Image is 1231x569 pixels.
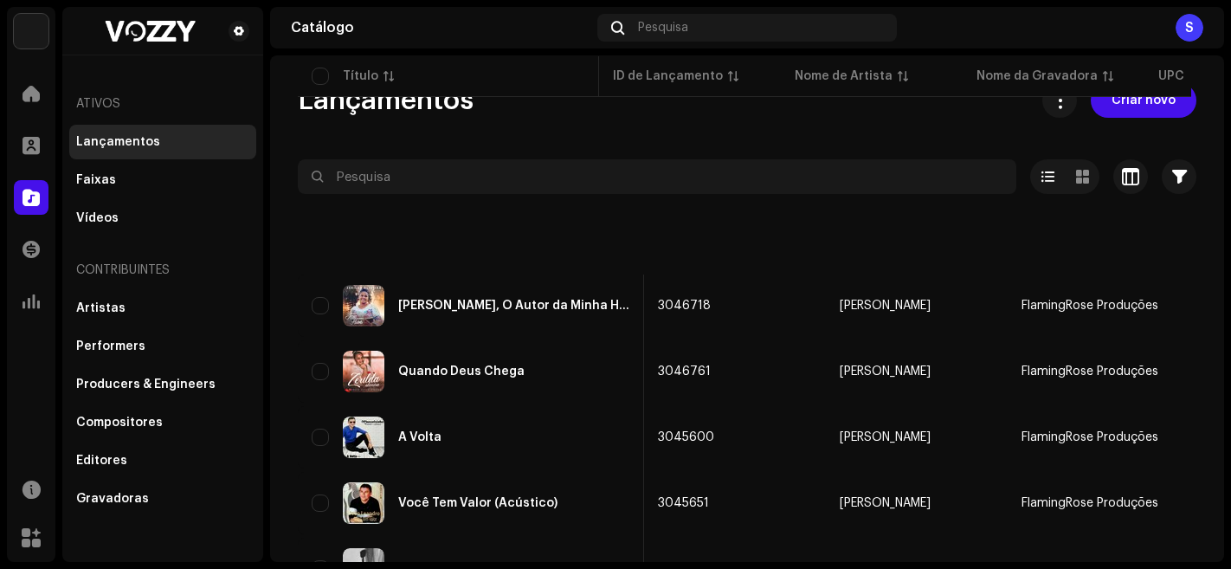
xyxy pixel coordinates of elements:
[840,300,931,312] div: [PERSON_NAME]
[76,416,163,430] div: Compositores
[1091,83,1196,118] button: Criar novo
[76,378,216,391] div: Producers & Engineers
[343,482,384,524] img: ccc0aaa7-c2ff-4b02-9a0e-f5d4fc78aa5b
[69,405,256,440] re-m-nav-item: Compositores
[638,21,688,35] span: Pesquisa
[613,68,723,85] div: ID de Lançamento
[840,431,994,443] span: Manoelzinho
[69,201,256,236] re-m-nav-item: Vídeos
[69,482,256,516] re-m-nav-item: Gravadoras
[76,21,222,42] img: c6840230-6103-4952-9a32-8a5508a60845
[76,211,119,225] div: Vídeos
[976,68,1098,85] div: Nome da Gravadora
[69,83,256,125] re-a-nav-header: Ativos
[1176,14,1203,42] div: S
[343,285,384,327] img: 908be531-cf47-41ba-8287-aa2dcd6bc922
[69,367,256,402] re-m-nav-item: Producers & Engineers
[76,339,145,353] div: Performers
[1022,365,1158,378] span: FlamingRose Produções
[398,497,557,509] div: Você Tem Valor (Acústico)
[69,443,256,478] re-m-nav-item: Editores
[76,454,127,468] div: Editores
[69,329,256,364] re-m-nav-item: Performers
[795,68,893,85] div: Nome de Artista
[840,497,931,509] div: [PERSON_NAME]
[398,365,525,378] div: Quando Deus Chega
[14,14,48,48] img: 1cf725b2-75a2-44e7-8fdf-5f1256b3d403
[291,21,590,35] div: Catálogo
[343,351,384,392] img: e3704671-4917-4352-88a1-d2fdb936bf3d
[76,135,160,149] div: Lançamentos
[69,125,256,159] re-m-nav-item: Lançamentos
[76,492,149,506] div: Gravadoras
[658,497,709,509] span: 3045651
[298,83,474,118] span: Lançamentos
[1022,431,1158,443] span: FlamingRose Produções
[840,497,994,509] span: João Leandro
[76,301,126,315] div: Artistas
[840,431,931,443] div: [PERSON_NAME]
[658,431,714,443] span: 3045600
[298,159,1016,194] input: Pesquisa
[658,365,711,378] span: 3046761
[398,300,630,312] div: Jesus, O Autor da Minha História
[840,300,994,312] span: Zerilda Oliveira
[76,173,116,187] div: Faixas
[343,417,384,458] img: 5335fbca-6db6-40e4-9271-fa7c1473777e
[840,365,994,378] span: Zerilda Oliveira
[69,291,256,326] re-m-nav-item: Artistas
[343,68,378,85] div: Título
[840,365,931,378] div: [PERSON_NAME]
[69,163,256,197] re-m-nav-item: Faixas
[69,249,256,291] re-a-nav-header: Contribuintes
[1022,497,1158,509] span: FlamingRose Produções
[1112,83,1176,118] span: Criar novo
[398,431,441,443] div: A Volta
[1022,300,1158,312] span: FlamingRose Produções
[658,300,711,312] span: 3046718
